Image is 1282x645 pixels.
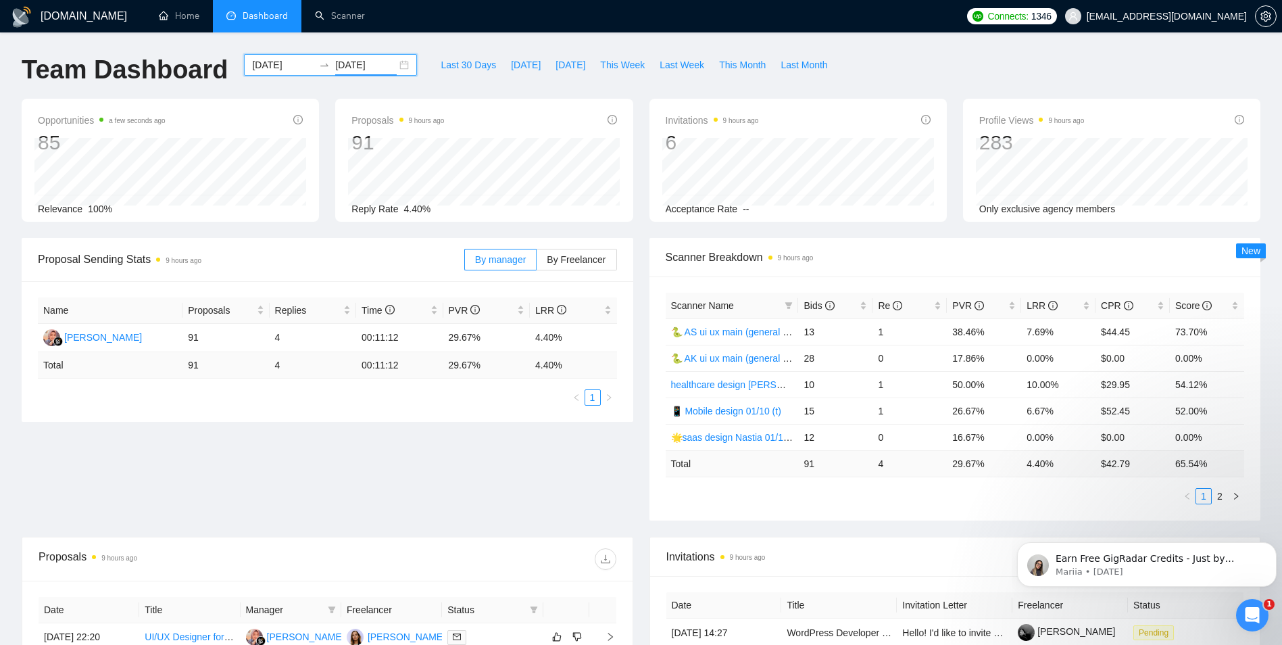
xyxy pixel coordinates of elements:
[605,393,613,402] span: right
[666,548,1244,565] span: Invitations
[341,597,442,623] th: Freelancer
[666,204,738,214] span: Acceptance Rate
[22,54,228,86] h1: Team Dashboard
[730,554,766,561] time: 9 hours ago
[778,254,814,262] time: 9 hours ago
[671,300,734,311] span: Scanner Name
[38,352,182,379] td: Total
[1264,599,1275,610] span: 1
[39,597,139,623] th: Date
[979,112,1085,128] span: Profile Views
[44,39,247,319] span: Earn Free GigRadar Credits - Just by Sharing Your Story! 💬 Want more credits for sending proposal...
[893,301,902,310] span: info-circle
[773,54,835,76] button: Last Month
[1255,5,1277,27] button: setting
[947,398,1021,424] td: 26.67%
[572,393,581,402] span: left
[38,130,166,156] div: 85
[335,57,397,72] input: End date
[527,600,541,620] span: filter
[241,597,341,623] th: Manager
[593,54,652,76] button: This Week
[671,327,806,337] a: 🐍 AS ui ux main (general deck)
[293,115,303,124] span: info-circle
[947,371,1021,398] td: 50.00%
[1095,318,1170,345] td: $44.45
[38,204,82,214] span: Relevance
[503,54,548,76] button: [DATE]
[666,130,759,156] div: 6
[671,379,900,390] a: healthcare design [PERSON_NAME] 04/06 profile rate
[595,548,616,570] button: download
[1133,627,1179,638] a: Pending
[785,302,793,310] span: filter
[878,300,902,311] span: Re
[182,352,269,379] td: 91
[585,390,600,405] a: 1
[585,389,601,406] li: 1
[1170,450,1244,477] td: 65.54 %
[64,330,142,345] div: [PERSON_NAME]
[1021,371,1095,398] td: 10.00%
[568,389,585,406] li: Previous Page
[798,424,872,450] td: 12
[804,300,834,311] span: Bids
[530,352,617,379] td: 4.40 %
[1179,488,1195,504] li: Previous Page
[38,112,166,128] span: Opportunities
[548,54,593,76] button: [DATE]
[1012,514,1282,608] iframe: Intercom notifications message
[226,11,236,20] span: dashboard
[601,389,617,406] li: Next Page
[356,324,443,352] td: 00:11:12
[319,59,330,70] span: swap-right
[652,54,712,76] button: Last Week
[43,329,60,346] img: NS
[666,249,1245,266] span: Scanner Breakdown
[1235,115,1244,124] span: info-circle
[712,54,773,76] button: This Month
[1228,488,1244,504] li: Next Page
[267,629,345,644] div: [PERSON_NAME]
[556,57,585,72] span: [DATE]
[188,303,253,318] span: Proposals
[325,600,339,620] span: filter
[1068,11,1078,21] span: user
[1095,371,1170,398] td: $29.95
[1212,489,1227,504] a: 2
[1027,300,1058,311] span: LRR
[547,254,606,265] span: By Freelancer
[872,345,947,371] td: 0
[1095,345,1170,371] td: $0.00
[1124,301,1133,310] span: info-circle
[1212,488,1228,504] li: 2
[1133,625,1174,640] span: Pending
[328,606,336,614] span: filter
[243,10,288,22] span: Dashboard
[666,450,799,477] td: Total
[1095,450,1170,477] td: $ 42.79
[409,117,445,124] time: 9 hours ago
[447,602,524,617] span: Status
[1048,301,1058,310] span: info-circle
[88,204,112,214] span: 100%
[1018,624,1035,641] img: c13OfBxxy4Z7cAa4a-VYZfVzf0gcvrYOtOwbMsWVLwVi9A-qAcslrc3Nnr2ypmM5Nl
[975,301,984,310] span: info-circle
[441,57,496,72] span: Last 30 Days
[275,303,341,318] span: Replies
[351,112,444,128] span: Proposals
[1241,245,1260,256] span: New
[1021,450,1095,477] td: 4.40 %
[872,371,947,398] td: 1
[1021,398,1095,424] td: 6.67%
[557,305,566,314] span: info-circle
[101,554,137,562] time: 9 hours ago
[671,406,781,416] a: 📱 Mobile design 01/10 (t)
[947,318,1021,345] td: 38.46%
[1170,318,1244,345] td: 73.70%
[1255,11,1277,22] a: setting
[1021,345,1095,371] td: 0.00%
[781,592,897,619] th: Title
[315,10,365,22] a: searchScanner
[921,115,931,124] span: info-circle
